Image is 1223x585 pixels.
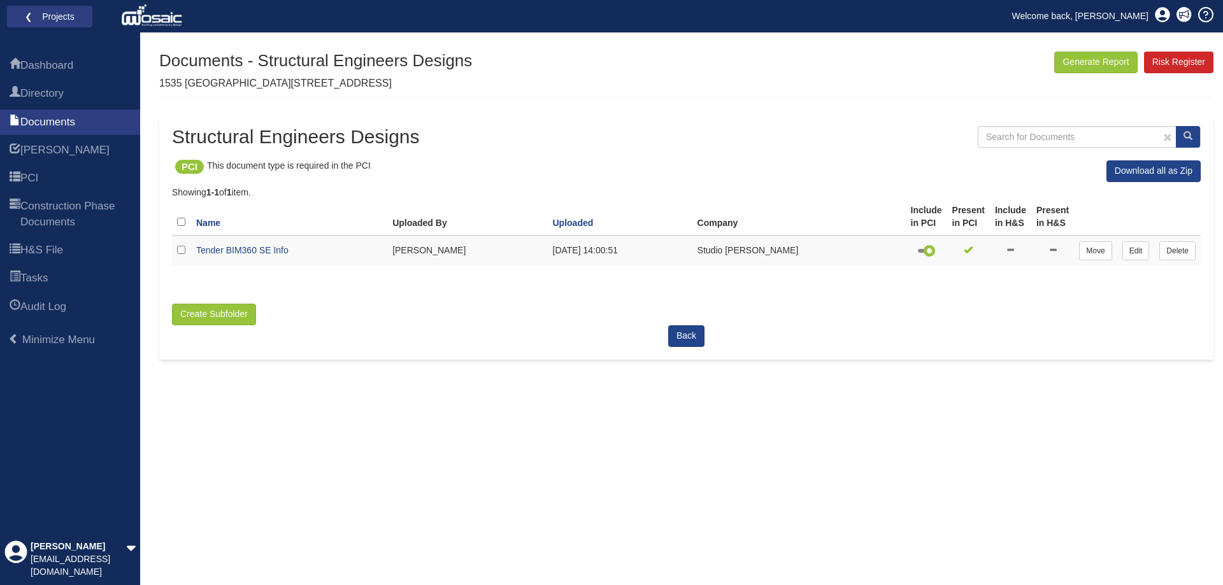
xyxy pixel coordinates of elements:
span: H&S File [10,243,20,258]
a: Risk Register [1144,52,1213,73]
th: Include in H&S [990,199,1031,236]
span: Audit Log [20,299,66,314]
th: Uploaded By [387,199,547,236]
span: Audit Log [10,300,20,315]
td: [DATE] 14:00:51 [548,236,692,265]
span: Tasks [20,271,48,286]
a: Clear [1155,129,1175,146]
button: Generate Report [1054,52,1137,73]
a: Welcome back, [PERSON_NAME] [1003,6,1158,25]
span: Tasks [10,271,20,286]
a: ❮ Projects [15,8,84,25]
a: Delete [1159,241,1196,260]
p: PCI [182,160,197,173]
div: [EMAIL_ADDRESS][DOMAIN_NAME] [31,553,126,579]
p: This document type is required in the PCI [207,160,371,173]
a: Download all as Zip [1106,160,1201,182]
button: Create Subfolder [172,304,256,325]
p: 1535 [GEOGRAPHIC_DATA][STREET_ADDRESS] [159,76,472,91]
span: Construction Phase Documents [10,199,20,230]
a: Back [668,325,704,347]
span: Directory [20,86,64,101]
span: Directory [10,87,20,102]
span: Dashboard [20,58,73,73]
a: Name [196,218,220,228]
span: Minimize Menu [8,334,19,344]
span: HARI [10,143,20,159]
span: Documents [10,115,20,130]
th: Present in H&S [1031,199,1074,236]
h2: Structural Engineers Designs [172,126,420,147]
span: Construction Phase Documents [20,199,131,230]
th: Include in PCI [906,199,947,236]
b: 1-1 [206,187,219,197]
a: Move [1079,241,1112,260]
div: [PERSON_NAME] [31,540,126,553]
th: Company [692,199,906,236]
th: Present in PCI [947,199,990,236]
span: Dashboard [10,59,20,74]
div: Profile [4,540,27,579]
span: PCI [10,171,20,187]
a: Uploaded [553,218,594,228]
a: Tender BIM360 SE Info [196,245,289,255]
span: Documents [20,115,75,130]
span: HARI [20,143,110,158]
b: 1 [227,187,232,197]
div: Showing of item. [172,187,1201,199]
td: Studio [PERSON_NAME] [692,236,906,265]
h1: Documents - Structural Engineers Designs [159,52,472,70]
span: H&S File [20,243,63,258]
span: Minimize Menu [22,334,95,346]
img: logo_white.png [121,3,185,29]
a: Edit [1122,241,1150,260]
td: [PERSON_NAME] [387,236,547,265]
input: Search for Documents [978,126,1201,148]
button: Search [1176,126,1200,148]
span: PCI [20,171,38,186]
